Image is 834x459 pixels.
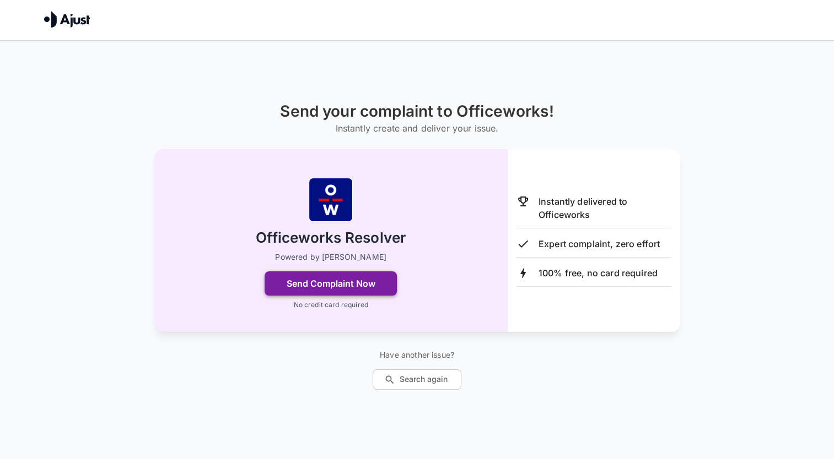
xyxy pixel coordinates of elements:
h6: Instantly create and deliver your issue. [280,121,553,136]
button: Send Complaint Now [265,271,397,296]
p: Instantly delivered to Officeworks [539,195,671,221]
p: 100% free, no card required [539,266,658,280]
img: Officeworks [309,178,353,222]
h2: Officeworks Resolver [256,228,406,248]
img: Ajust [44,11,90,28]
button: Search again [373,369,461,390]
p: Powered by [PERSON_NAME] [275,252,386,263]
p: Have another issue? [373,349,461,360]
h1: Send your complaint to Officeworks! [280,102,553,121]
p: No credit card required [293,300,368,310]
p: Expert complaint, zero effort [539,237,660,250]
